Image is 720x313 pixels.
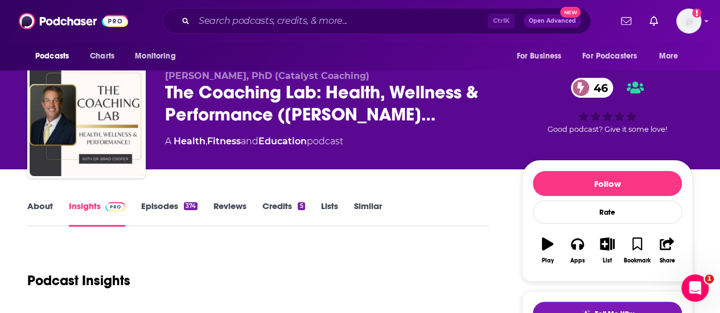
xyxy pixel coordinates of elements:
button: Apps [562,230,592,271]
span: and [241,136,258,147]
div: Play [542,257,554,264]
a: Show notifications dropdown [645,11,663,31]
span: Good podcast? Give it some love! [548,125,667,133]
img: Podchaser Pro [105,202,125,211]
div: 374 [184,202,198,210]
button: open menu [575,45,653,67]
span: For Business [516,48,561,64]
a: About [27,201,53,227]
a: Lists [321,201,338,227]
button: open menu [27,45,84,67]
img: User Profile [676,9,701,34]
h1: Podcast Insights [27,272,130,289]
div: Bookmark [624,257,651,264]
button: Open AdvancedNew [524,14,581,28]
span: More [659,48,678,64]
div: A podcast [165,135,343,148]
span: [PERSON_NAME], PhD (Catalyst Coaching) [165,70,369,81]
span: Ctrl K [488,14,515,28]
img: The Coaching Lab: Health, Wellness & Performance (Brad Cooper, PhD) [30,62,143,176]
a: Show notifications dropdown [616,11,636,31]
span: Monitoring [135,48,175,64]
img: Podchaser - Follow, Share and Rate Podcasts [19,10,128,32]
button: Follow [533,171,682,196]
button: List [593,230,622,271]
a: 46 [571,78,614,98]
button: open menu [508,45,575,67]
a: Reviews [213,201,246,227]
a: Education [258,136,307,147]
a: Fitness [207,136,241,147]
div: Search podcasts, credits, & more... [163,8,591,34]
a: Credits5 [262,201,305,227]
span: New [560,7,581,18]
div: 46Good podcast? Give it some love! [522,70,693,141]
a: Similar [354,201,382,227]
a: Episodes374 [141,201,198,227]
a: InsightsPodchaser Pro [69,201,125,227]
button: Show profile menu [676,9,701,34]
span: Charts [90,48,114,64]
button: Play [533,230,562,271]
span: Podcasts [35,48,69,64]
a: Charts [83,45,121,67]
button: open menu [127,45,190,67]
div: Rate [533,201,682,224]
div: Apps [570,257,585,264]
input: Search podcasts, credits, & more... [194,12,488,30]
span: 1 [705,274,714,283]
span: Logged in as LBraverman [676,9,701,34]
button: open menu [651,45,693,67]
iframe: Intercom live chat [681,274,709,302]
span: Open Advanced [529,18,576,24]
a: Health [174,136,205,147]
span: 46 [582,78,614,98]
div: 5 [298,202,305,210]
span: , [205,136,207,147]
svg: Add a profile image [692,9,701,18]
div: List [603,257,612,264]
div: Share [659,257,674,264]
span: For Podcasters [582,48,637,64]
button: Share [652,230,682,271]
button: Bookmark [622,230,652,271]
